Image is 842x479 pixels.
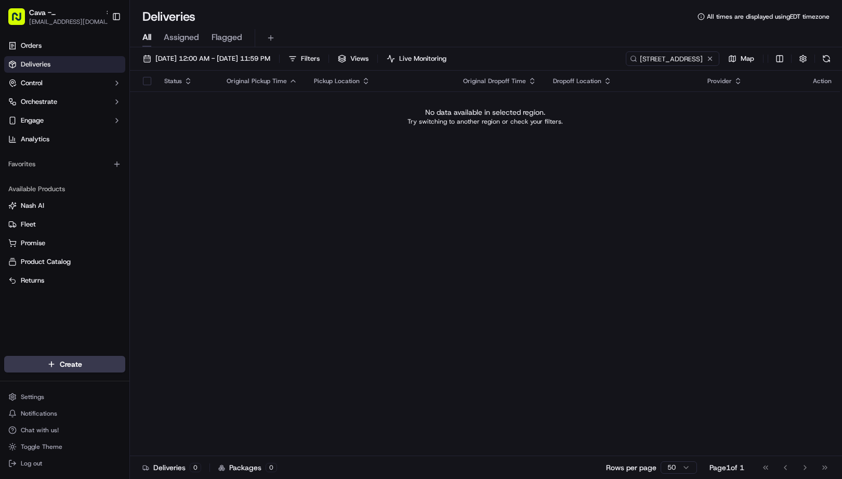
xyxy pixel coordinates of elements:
span: Status [164,77,182,85]
p: No data available in selected region. [425,107,545,117]
a: Fleet [8,220,121,229]
span: Map [741,54,754,63]
span: Live Monitoring [399,54,446,63]
button: Orchestrate [4,94,125,110]
button: [DATE] 12:00 AM - [DATE] 11:59 PM [138,51,275,66]
p: Rows per page [606,462,656,473]
a: Analytics [4,131,125,148]
button: [EMAIL_ADDRESS][DOMAIN_NAME] [29,18,112,26]
span: Log out [21,459,42,468]
button: Engage [4,112,125,129]
button: Returns [4,272,125,289]
span: Toggle Theme [21,443,62,451]
button: Views [333,51,373,66]
a: Orders [4,37,125,54]
button: Live Monitoring [382,51,451,66]
span: Settings [21,393,44,401]
span: Notifications [21,409,57,418]
span: Analytics [21,135,49,144]
p: Try switching to another region or check your filters. [407,117,563,126]
div: Favorites [4,156,125,172]
span: Orchestrate [21,97,57,107]
span: Control [21,78,43,88]
button: Log out [4,456,125,471]
div: Available Products [4,181,125,197]
span: Chat with us! [21,426,59,434]
span: All times are displayed using EDT timezone [707,12,830,21]
a: Nash AI [8,201,121,210]
span: Fleet [21,220,36,229]
button: Toggle Theme [4,440,125,454]
input: Type to search [626,51,719,66]
span: Nash AI [21,201,44,210]
div: 0 [266,463,277,472]
span: Assigned [164,31,199,44]
span: Orders [21,41,42,50]
button: Refresh [819,51,834,66]
button: Cava - [PERSON_NAME][GEOGRAPHIC_DATA] [29,7,101,18]
span: Views [350,54,369,63]
button: Cava - [PERSON_NAME][GEOGRAPHIC_DATA][EMAIL_ADDRESS][DOMAIN_NAME] [4,4,108,29]
span: All [142,31,151,44]
span: Flagged [212,31,242,44]
button: Settings [4,390,125,404]
button: Control [4,75,125,91]
button: Map [723,51,759,66]
span: Dropoff Location [553,77,601,85]
button: Nash AI [4,197,125,214]
div: Packages [218,462,277,473]
a: Deliveries [4,56,125,73]
div: Action [813,77,832,85]
span: Engage [21,116,44,125]
a: Product Catalog [8,257,121,267]
span: [DATE] 12:00 AM - [DATE] 11:59 PM [155,54,270,63]
div: Page 1 of 1 [709,462,744,473]
h1: Deliveries [142,8,195,25]
span: Original Pickup Time [227,77,287,85]
button: Filters [284,51,324,66]
span: Provider [707,77,732,85]
span: Create [60,359,82,369]
button: Create [4,356,125,372]
button: Chat with us! [4,423,125,437]
button: Product Catalog [4,254,125,270]
a: Returns [8,276,121,285]
div: Deliveries [142,462,201,473]
button: Fleet [4,216,125,233]
a: Promise [8,238,121,248]
button: Notifications [4,406,125,421]
span: Original Dropoff Time [463,77,526,85]
span: Filters [301,54,320,63]
span: Pickup Location [314,77,360,85]
button: Promise [4,235,125,251]
span: Returns [21,276,44,285]
span: Deliveries [21,60,50,69]
span: Promise [21,238,45,248]
div: 0 [190,463,201,472]
span: Product Catalog [21,257,71,267]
